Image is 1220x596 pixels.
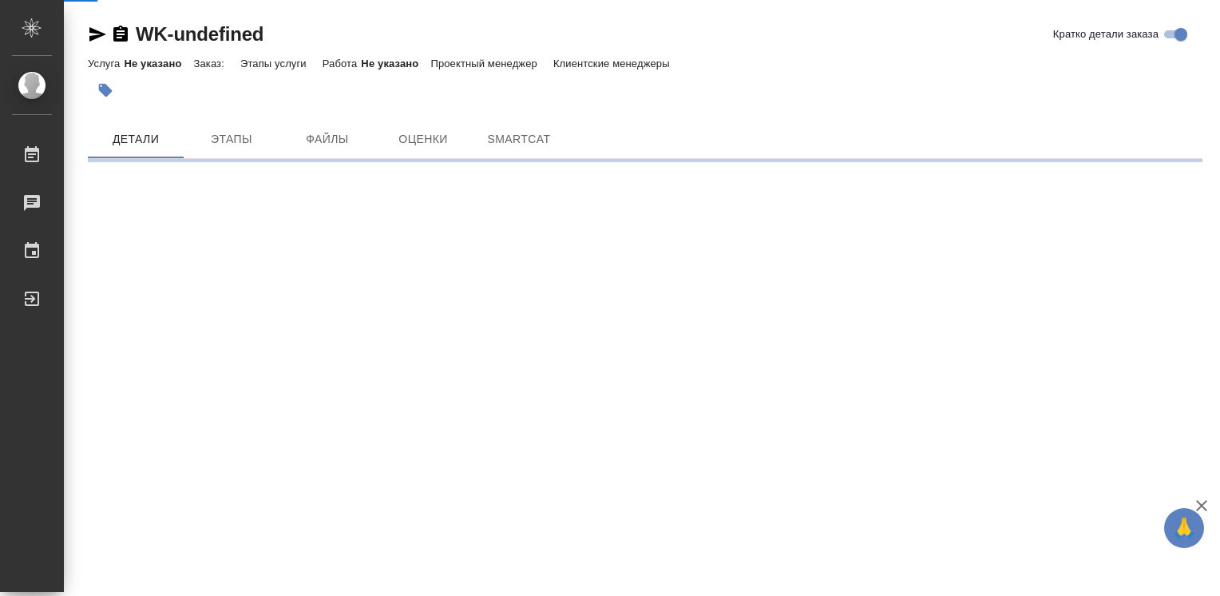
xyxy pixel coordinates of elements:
[111,25,130,44] button: Скопировать ссылку
[240,58,311,70] p: Этапы услуги
[323,58,362,70] p: Работа
[88,58,124,70] p: Услуга
[1053,26,1159,42] span: Кратко детали заказа
[385,129,461,149] span: Оценки
[430,58,541,70] p: Проектный менеджер
[193,129,270,149] span: Этапы
[97,129,174,149] span: Детали
[124,58,193,70] p: Не указано
[88,73,123,108] button: Добавить тэг
[136,23,263,45] a: WK-undefined
[289,129,366,149] span: Файлы
[1170,511,1198,545] span: 🙏
[1164,508,1204,548] button: 🙏
[481,129,557,149] span: SmartCat
[193,58,228,70] p: Заказ:
[553,58,674,70] p: Клиентские менеджеры
[88,25,107,44] button: Скопировать ссылку для ЯМессенджера
[361,58,430,70] p: Не указано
